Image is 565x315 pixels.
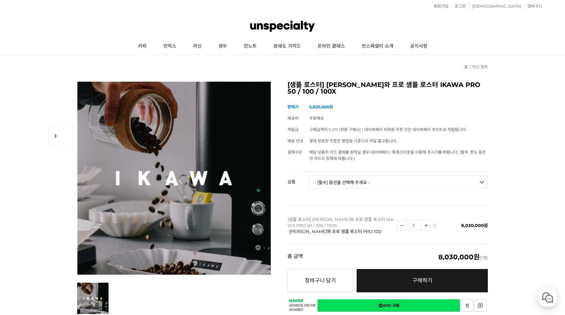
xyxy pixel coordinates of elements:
[469,4,521,8] a: [DEMOGRAPHIC_DATA]
[288,171,309,187] th: 상품
[21,221,25,227] span: 홈
[309,104,333,109] strong: 5,830,000원
[2,211,44,228] a: 홈
[461,223,488,228] span: 8,030,000원
[309,138,397,143] span: 결제 완료된 주문은 영업일 기준으로 익일 출고됩니다.
[48,126,73,146] span: chevron_right
[61,222,69,227] span: 대화
[288,127,299,132] span: 적립금
[288,82,488,95] h2: [샘플 로스터] [PERSON_NAME]와 프로 샘플 로스터 IKAWA PRO 50 / 100 / 100X
[288,216,393,234] p: [샘플 로스터] [PERSON_NAME]와 프로 샘플 로스터 IKAWA PRO 50 / 100 / 100X -
[77,82,271,275] img: IKAWA PRO 50, IKAWA PRO 100, IKAWA PRO 100X
[464,64,468,69] a: 홈
[265,38,309,55] a: 분쇄도 가이드
[288,150,302,155] span: 결제수단
[185,38,210,55] a: 머신
[474,299,487,312] a: 새창
[155,38,185,55] a: 언럭스
[288,116,299,121] span: 배송비
[472,64,488,69] a: 머신 월픽
[289,229,381,234] span: [PERSON_NAME]와 프로 샘플 로스터 PRO 100
[451,4,466,8] a: 로그인
[309,116,324,121] span: 무료배송
[44,211,86,228] a: 대화
[288,269,353,292] button: 장바구니 담기
[250,16,315,36] img: 언스페셜티 몰
[524,4,542,8] a: 장바구니
[438,254,488,260] span: (1개)
[412,277,432,284] span: 구매하기
[430,4,448,8] a: 회원가입
[402,38,436,55] a: 공지사항
[86,211,128,228] a: 설정
[357,269,488,292] a: 구매하기
[397,221,406,230] img: 수량감소
[461,299,473,312] a: 새창
[309,127,467,132] span: 구매금액의 0.2% (회원 구매시) | 네이버페이 비회원 주문 건은 네이버페이 포인트로 적립됩니다.
[433,225,436,229] img: 삭제
[309,150,486,161] span: 해당 상품의 카드 결제를 원하실 경우 네이버페이 / 톡체크아웃을 이용해 주시기를 바랍니다. (할부, 한도 등은 각 카드사 정책에 따릅니다.)
[210,38,235,55] a: 생두
[235,38,265,55] a: 언노트
[288,138,303,143] span: 배송 안내
[309,38,353,55] a: 온라인 클래스
[318,299,460,312] a: 새창
[421,221,431,230] img: 수량증가
[288,104,299,109] span: 판매가
[130,38,155,55] a: 커피
[288,254,303,260] strong: 총 금액
[103,221,111,227] span: 설정
[353,38,402,55] a: 언스페셜티 소개
[438,253,480,261] em: 8,030,000원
